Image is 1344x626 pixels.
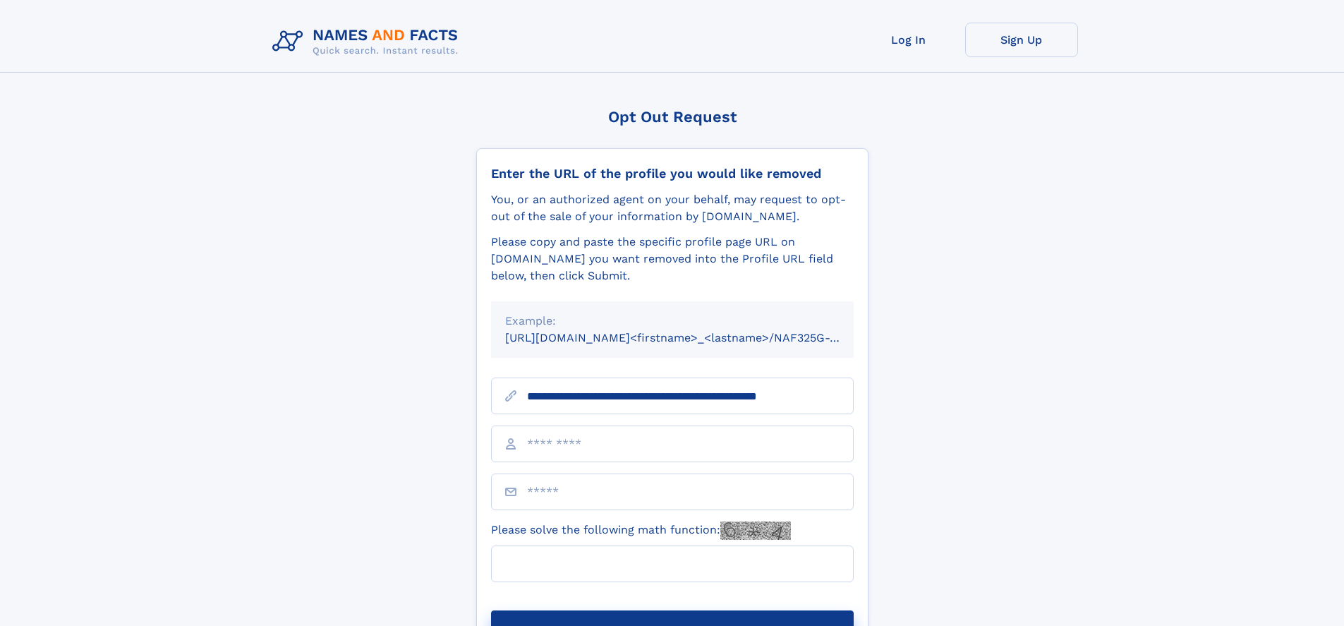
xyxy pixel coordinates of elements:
[491,191,854,225] div: You, or an authorized agent on your behalf, may request to opt-out of the sale of your informatio...
[505,331,880,344] small: [URL][DOMAIN_NAME]<firstname>_<lastname>/NAF325G-xxxxxxxx
[491,166,854,181] div: Enter the URL of the profile you would like removed
[852,23,965,57] a: Log In
[491,522,791,540] label: Please solve the following math function:
[965,23,1078,57] a: Sign Up
[267,23,470,61] img: Logo Names and Facts
[476,108,868,126] div: Opt Out Request
[491,234,854,284] div: Please copy and paste the specific profile page URL on [DOMAIN_NAME] you want removed into the Pr...
[505,313,840,330] div: Example:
